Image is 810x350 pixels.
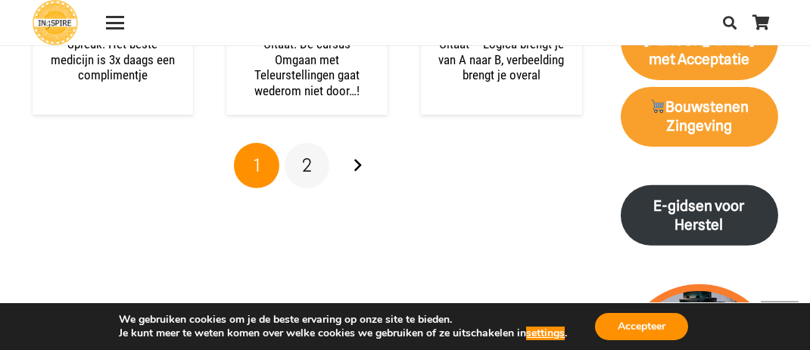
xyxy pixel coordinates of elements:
[119,313,567,327] p: We gebruiken cookies om je de beste ervaring op onze site te bieden.
[761,301,799,339] a: Terug naar top
[254,154,260,176] span: 1
[715,4,745,42] a: Zoeken
[650,99,665,113] img: 🛒
[526,327,565,340] button: settings
[621,87,778,147] a: 🛒Bouwstenen Zingeving
[621,185,778,246] a: E-gidsen voor Herstel
[650,98,749,135] strong: Bouwstenen Zingeving
[119,327,567,340] p: Je kunt meer te weten komen over welke cookies we gebruiken of ze uitschakelen in .
[51,36,175,82] a: Spreuk: Het beste medicijn is 3x daags een complimentje
[654,197,745,234] strong: E-gidsen voor Herstel
[254,36,360,98] a: Citaat: De cursus Omgaan met Teleurstellingen gaat wederom niet door…!
[95,14,134,32] a: Menu
[285,143,330,188] a: Pagina 2
[595,313,688,340] button: Accepteer
[438,36,564,82] a: Citaat – Logica brengt je van A naar B, verbeelding brengt je overal
[234,143,279,188] span: Pagina 1
[302,154,312,176] span: 2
